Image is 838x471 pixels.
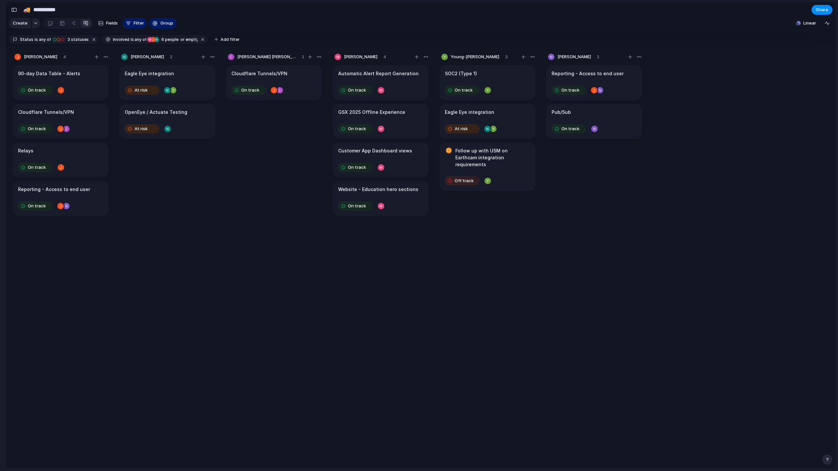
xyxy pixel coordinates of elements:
button: At risk [123,124,161,134]
button: On track [337,162,374,173]
span: 2 [597,54,599,60]
button: Linear [793,18,819,28]
button: Create [9,18,31,28]
span: Involved [113,37,129,43]
div: OpenEye / Actuate TestingAt risk [119,104,215,139]
div: Customer App Dashboard viewsOn track [333,142,429,178]
div: 90-day Data Table - AlertsOn track [12,65,109,100]
button: On track [550,124,588,134]
span: is [35,37,38,43]
h1: Pub/Sub [552,109,571,116]
span: 6 [159,37,165,42]
button: On track [16,85,54,96]
h1: Relays [18,147,33,154]
span: 4 [63,54,66,60]
span: Status [20,37,33,43]
span: Young-[PERSON_NAME] [451,54,499,60]
div: Reporting - Access to end userOn track [12,181,109,216]
span: On track [455,87,473,94]
span: 3 [505,54,508,60]
button: On track [337,124,374,134]
span: On track [28,203,46,209]
button: On track [16,201,54,211]
span: [PERSON_NAME] [24,54,57,60]
button: At risk [443,124,481,134]
div: Pub/SubOn track [546,104,642,139]
button: 🚚 [22,5,32,15]
h1: Cloudflare Tunnels/VPN [18,109,74,116]
span: or empty [179,37,197,43]
div: Eagle Eye integrationAt risk [119,65,215,100]
button: On track [230,85,268,96]
div: Cloudflare Tunnels/VPNOn track [226,65,322,100]
div: 🚚 [23,5,30,14]
span: people [159,37,178,43]
span: On track [28,126,46,132]
button: On track [337,201,374,211]
span: Group [160,20,173,26]
h1: Customer App Dashboard views [338,147,412,154]
span: Add filter [221,37,240,43]
div: GSX 2025 Offline ExperienceOn track [333,104,429,139]
button: isany of [129,36,148,43]
h1: GSX 2025 Offline Experience [338,109,405,116]
span: On track [561,87,579,94]
button: On track [16,124,54,134]
span: [PERSON_NAME] [344,54,377,60]
span: On track [28,164,46,171]
button: Share [811,5,832,15]
button: Off track [443,176,481,186]
span: Share [816,7,828,13]
h1: Automatic Alert Report Generation [338,70,419,77]
span: is [131,37,134,43]
span: On track [241,87,259,94]
button: On track [443,85,481,96]
h1: Cloudflare Tunnels/VPN [231,70,287,77]
div: RelaysOn track [12,142,109,178]
button: On track [16,162,54,173]
h1: Reporting - Access to end user [18,186,90,193]
span: Linear [803,20,816,26]
button: On track [337,85,374,96]
span: statuses [66,37,89,43]
span: Fields [106,20,118,26]
div: Eagle Eye integrationAt risk [439,104,536,139]
button: isany of [33,36,52,43]
h1: Reporting - Access to end user [552,70,624,77]
span: 1 [302,54,304,60]
span: 4 [383,54,386,60]
button: 6 peopleor empty [147,36,199,43]
span: On track [348,126,366,132]
span: [PERSON_NAME] [131,54,164,60]
span: On track [348,203,366,209]
div: Website - Education hero sectionsOn track [333,181,429,216]
span: On track [28,87,46,94]
h1: Follow up with USM on Earthcam integration requirements [455,147,530,168]
span: [PERSON_NAME] [557,54,591,60]
span: At risk [135,87,148,94]
h1: Website - Education hero sections [338,186,418,193]
div: SOC2 (Type 1)On track [439,65,536,100]
span: any of [134,37,147,43]
span: Create [13,20,27,26]
span: 2 [170,54,173,60]
h1: SOC2 (Type 1) [445,70,477,77]
div: Reporting - Access to end userOn track [546,65,642,100]
button: Filter [123,18,147,28]
h1: 90-day Data Table - Alerts [18,70,80,77]
span: [PERSON_NAME] [PERSON_NAME] [237,54,296,60]
button: 3 statuses [51,36,90,43]
span: At risk [455,126,468,132]
button: Fields [96,18,120,28]
h1: Eagle Eye integration [125,70,174,77]
span: Off track [455,178,474,184]
button: At risk [123,85,161,96]
h1: Eagle Eye integration [445,109,494,116]
span: At risk [135,126,148,132]
button: Group [149,18,176,28]
button: On track [550,85,588,96]
span: any of [38,37,51,43]
span: Filter [134,20,144,26]
h1: OpenEye / Actuate Testing [125,109,187,116]
button: Add filter [210,35,244,44]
